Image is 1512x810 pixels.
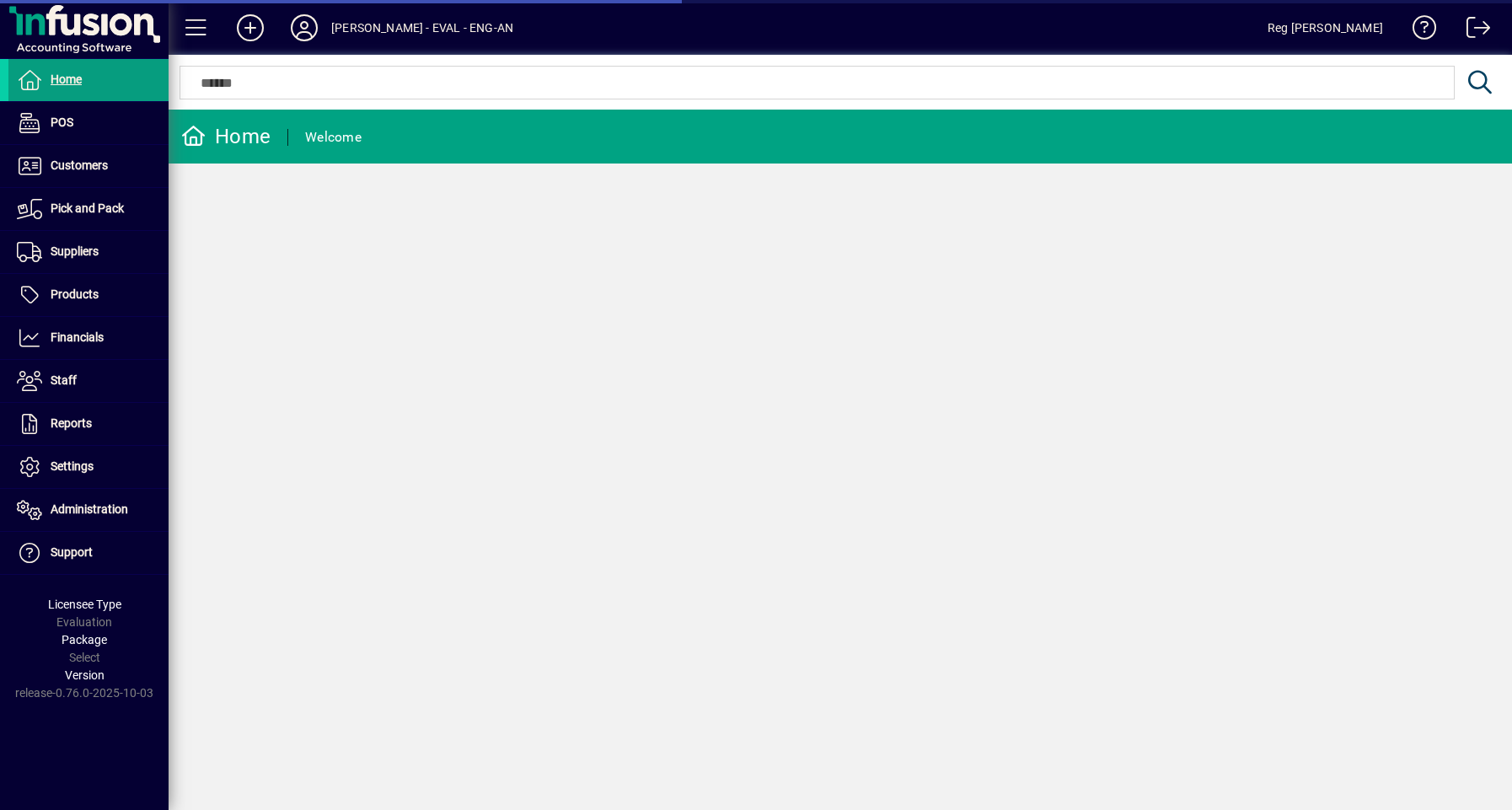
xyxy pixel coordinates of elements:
span: Suppliers [51,244,99,258]
a: POS [8,102,169,144]
a: Logout [1454,3,1491,58]
a: Staff [8,360,169,402]
span: Settings [51,459,94,473]
span: POS [51,115,73,129]
a: Administration [8,489,169,531]
button: Profile [277,13,331,43]
div: Welcome [305,124,362,151]
button: Add [223,13,277,43]
span: Staff [51,373,77,387]
span: Customers [51,158,108,172]
a: Suppliers [8,231,169,273]
a: Support [8,532,169,574]
span: Administration [51,502,128,516]
span: Products [51,287,99,301]
span: Financials [51,330,104,344]
a: Financials [8,317,169,359]
span: Support [51,545,93,559]
a: Pick and Pack [8,188,169,230]
a: Reports [8,403,169,445]
a: Customers [8,145,169,187]
div: Home [181,123,271,150]
span: Licensee Type [48,598,121,611]
span: Reports [51,416,92,430]
span: Pick and Pack [51,201,124,215]
div: Reg [PERSON_NAME] [1268,14,1383,41]
a: Knowledge Base [1400,3,1437,58]
span: Home [51,72,82,86]
div: [PERSON_NAME] - EVAL - ENG-AN [331,14,513,41]
a: Settings [8,446,169,488]
a: Products [8,274,169,316]
span: Version [65,668,105,682]
span: Package [62,633,107,646]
